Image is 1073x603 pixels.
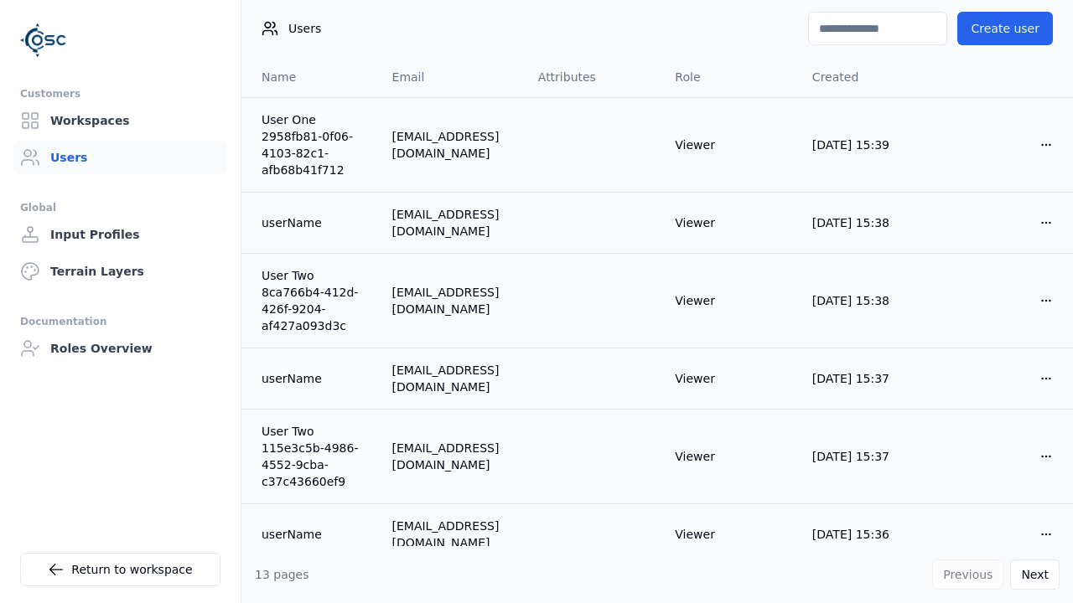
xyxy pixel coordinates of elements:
[812,448,923,465] div: [DATE] 15:37
[392,440,511,473] div: [EMAIL_ADDRESS][DOMAIN_NAME]
[20,198,220,218] div: Global
[392,128,511,162] div: [EMAIL_ADDRESS][DOMAIN_NAME]
[392,284,511,317] div: [EMAIL_ADDRESS][DOMAIN_NAME]
[262,526,365,543] a: userName
[675,526,785,543] div: Viewer
[799,57,936,97] th: Created
[675,214,785,231] div: Viewer
[1010,559,1060,590] button: Next
[20,84,220,104] div: Customers
[262,111,365,178] a: User One 2958fb81-0f06-4103-82c1-afb68b41f712
[675,292,785,309] div: Viewer
[288,20,321,37] span: Users
[812,370,923,387] div: [DATE] 15:37
[392,362,511,395] div: [EMAIL_ADDRESS][DOMAIN_NAME]
[262,423,365,490] a: User Two 115e3c5b-4986-4552-9cba-c37c43660ef9
[20,312,220,332] div: Documentation
[392,206,511,240] div: [EMAIL_ADDRESS][DOMAIN_NAME]
[392,518,511,551] div: [EMAIL_ADDRESS][DOMAIN_NAME]
[812,526,923,543] div: [DATE] 15:36
[812,214,923,231] div: [DATE] 15:38
[13,104,227,137] a: Workspaces
[241,57,379,97] th: Name
[525,57,662,97] th: Attributes
[812,137,923,153] div: [DATE] 15:39
[13,141,227,174] a: Users
[13,332,227,365] a: Roles Overview
[262,214,365,231] a: userName
[262,370,365,387] a: userName
[20,17,67,64] img: Logo
[13,255,227,288] a: Terrain Layers
[675,137,785,153] div: Viewer
[675,448,785,465] div: Viewer
[957,12,1053,45] button: Create user
[20,553,220,586] a: Return to workspace
[675,370,785,387] div: Viewer
[661,57,799,97] th: Role
[13,218,227,251] a: Input Profiles
[255,568,309,581] span: 13 pages
[379,57,525,97] th: Email
[262,267,365,334] a: User Two 8ca766b4-412d-426f-9204-af427a093d3c
[812,292,923,309] div: [DATE] 15:38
